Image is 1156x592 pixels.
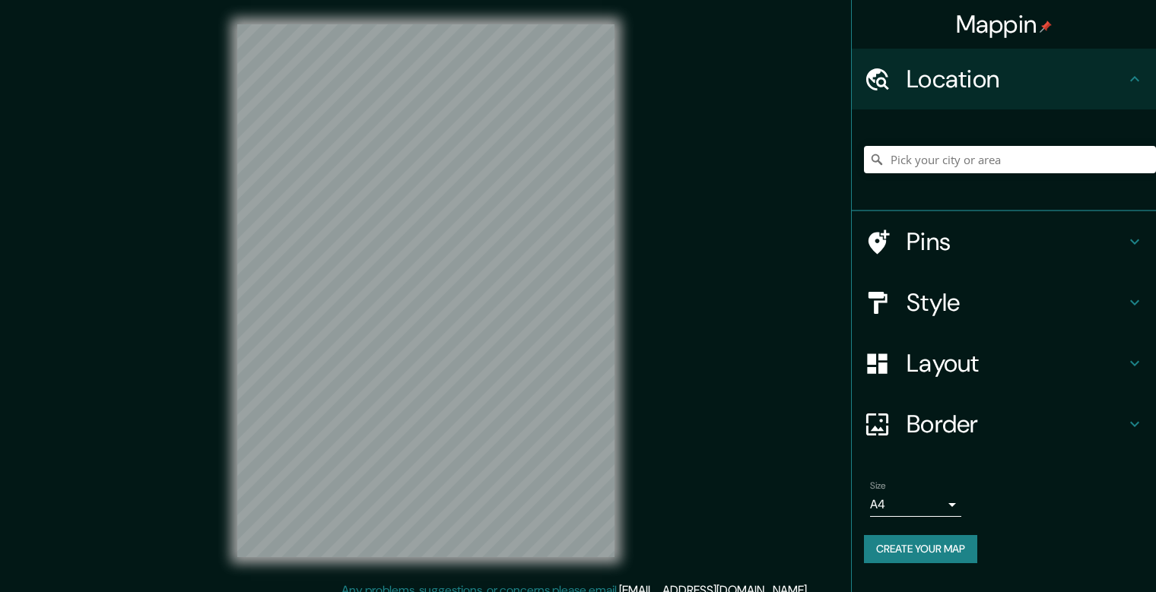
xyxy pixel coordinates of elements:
[852,394,1156,454] div: Border
[864,535,977,563] button: Create your map
[852,211,1156,272] div: Pins
[956,9,1053,40] h4: Mappin
[237,24,615,557] canvas: Map
[907,64,1126,94] h4: Location
[907,348,1126,378] h4: Layout
[870,492,961,517] div: A4
[1040,21,1052,33] img: pin-icon.png
[852,49,1156,109] div: Location
[852,272,1156,333] div: Style
[907,409,1126,439] h4: Border
[907,287,1126,318] h4: Style
[864,146,1156,173] input: Pick your city or area
[852,333,1156,394] div: Layout
[870,480,886,492] label: Size
[907,226,1126,257] h4: Pins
